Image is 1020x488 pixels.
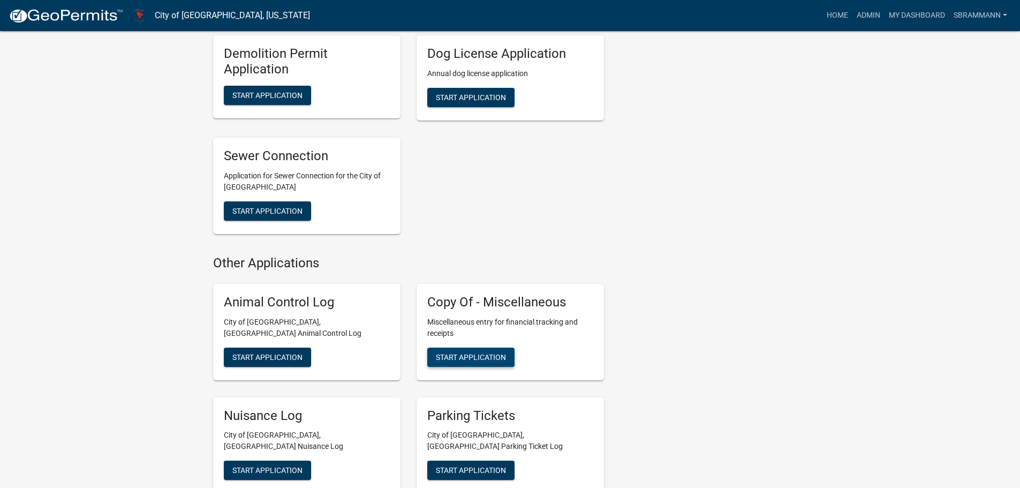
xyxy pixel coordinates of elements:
[232,207,303,215] span: Start Application
[427,317,593,339] p: Miscellaneous entry for financial tracking and receipts
[155,6,310,25] a: City of [GEOGRAPHIC_DATA], [US_STATE]
[436,93,506,102] span: Start Application
[132,8,146,22] img: City of Harlan, Iowa
[427,461,515,480] button: Start Application
[232,352,303,361] span: Start Application
[224,170,390,193] p: Application for Sewer Connection for the City of [GEOGRAPHIC_DATA]
[224,317,390,339] p: City of [GEOGRAPHIC_DATA], [GEOGRAPHIC_DATA] Animal Control Log
[224,148,390,164] h5: Sewer Connection
[224,295,390,310] h5: Animal Control Log
[232,466,303,475] span: Start Application
[822,5,852,26] a: Home
[427,46,593,62] h5: Dog License Application
[427,348,515,367] button: Start Application
[224,46,390,77] h5: Demolition Permit Application
[436,352,506,361] span: Start Application
[232,91,303,100] span: Start Application
[213,256,604,271] h4: Other Applications
[224,408,390,424] h5: Nuisance Log
[885,5,949,26] a: My Dashboard
[224,348,311,367] button: Start Application
[949,5,1011,26] a: SBrammann
[852,5,885,26] a: Admin
[224,430,390,452] p: City of [GEOGRAPHIC_DATA], [GEOGRAPHIC_DATA] Nuisance Log
[427,68,593,79] p: Annual dog license application
[224,201,311,221] button: Start Application
[427,430,593,452] p: City of [GEOGRAPHIC_DATA], [GEOGRAPHIC_DATA] Parking Ticket Log
[436,466,506,475] span: Start Application
[427,295,593,310] h5: Copy Of - Miscellaneous
[427,408,593,424] h5: Parking Tickets
[427,88,515,107] button: Start Application
[224,461,311,480] button: Start Application
[224,86,311,105] button: Start Application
